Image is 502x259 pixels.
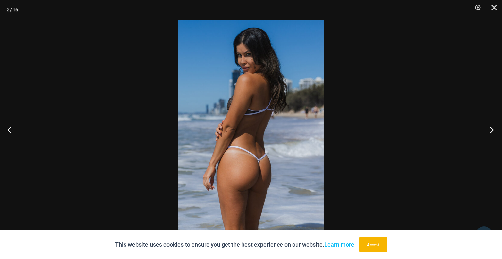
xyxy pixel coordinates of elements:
a: Learn more [324,241,354,248]
button: Accept [359,237,387,252]
div: 2 / 16 [7,5,18,15]
img: Tradewinds Ink and Ivory 384 Halter 453 Micro 01 [178,20,324,239]
button: Next [477,113,502,146]
p: This website uses cookies to ensure you get the best experience on our website. [115,240,354,250]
